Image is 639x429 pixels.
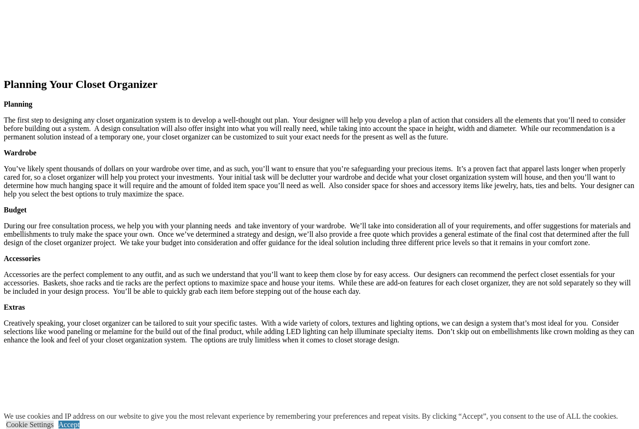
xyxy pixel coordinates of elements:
[4,319,635,344] p: Creatively speaking, your closet organizer can be tailored to suit your specific tastes. With a w...
[4,303,25,311] strong: Extras
[4,254,40,262] strong: Accessories
[4,222,635,247] p: During our free consultation process, we help you with your planning needs and take inventory of ...
[4,206,27,214] strong: Budget
[4,116,635,141] p: The first step to designing any closet organization system is to develop a well-thought out plan....
[4,149,36,157] strong: Wardrobe
[4,100,32,108] strong: Planning
[4,78,635,91] h2: Planning Your Closet Organizer
[4,412,618,421] div: We use cookies and IP address on our website to give you the most relevant experience by remember...
[4,270,635,296] p: Accessories are the perfect complement to any outfit, and as such we understand that you’ll want ...
[4,165,635,198] p: You’ve likely spent thousands of dollars on your wardrobe over time, and as such, you’ll want to ...
[6,421,54,429] a: Cookie Settings
[58,421,80,429] a: Accept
